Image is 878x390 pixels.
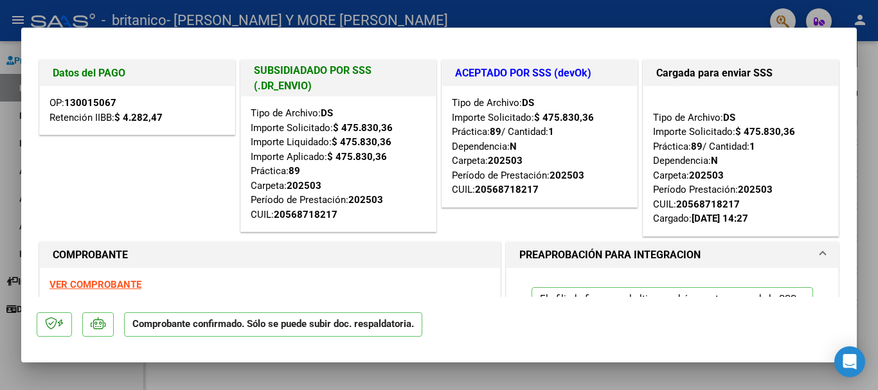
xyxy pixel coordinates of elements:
[534,112,594,123] strong: $ 475.830,36
[289,165,300,177] strong: 89
[510,141,517,152] strong: N
[490,126,501,137] strong: 89
[53,249,128,261] strong: COMPROBANTE
[676,197,740,212] div: 20568718217
[522,97,534,109] strong: DS
[332,136,391,148] strong: $ 475.830,36
[49,97,116,109] span: OP:
[550,170,584,181] strong: 202503
[519,247,701,263] h1: PREAPROBACIÓN PARA INTEGRACION
[287,180,321,191] strong: 202503
[455,66,624,81] h1: ACEPTADO POR SSS (devOk)
[723,112,735,123] strong: DS
[321,107,333,119] strong: DS
[689,170,724,181] strong: 202503
[692,213,748,224] strong: [DATE] 14:27
[124,312,422,337] p: Comprobante confirmado. Sólo se puede subir doc. respaldatoria.
[749,141,755,152] strong: 1
[548,126,554,137] strong: 1
[691,141,703,152] strong: 89
[506,242,838,268] mat-expansion-panel-header: PREAPROBACIÓN PARA INTEGRACION
[114,112,163,123] strong: $ 4.282,47
[348,194,383,206] strong: 202503
[49,279,141,290] a: VER COMPROBANTE
[834,346,865,377] div: Open Intercom Messenger
[274,208,337,222] div: 20568718217
[656,66,825,81] h1: Cargada para enviar SSS
[711,155,718,166] strong: N
[333,122,393,134] strong: $ 475.830,36
[254,63,423,94] h1: SUBSIDIADADO POR SSS (.DR_ENVIO)
[532,287,813,335] p: El afiliado figura en el ultimo padrón que tenemos de la SSS de
[735,126,795,137] strong: $ 475.830,36
[653,96,829,226] div: Tipo de Archivo: Importe Solicitado: Práctica: / Cantidad: Dependencia: Carpeta: Período Prestaci...
[475,182,539,197] div: 20568718217
[452,96,627,197] div: Tipo de Archivo: Importe Solicitado: Práctica: / Cantidad: Dependencia: Carpeta: Período de Prest...
[738,184,773,195] strong: 202503
[49,112,163,123] span: Retención IIBB:
[53,66,222,81] h1: Datos del PAGO
[64,97,116,109] strong: 130015067
[251,106,426,222] div: Tipo de Archivo: Importe Solicitado: Importe Liquidado: Importe Aplicado: Práctica: Carpeta: Perí...
[327,151,387,163] strong: $ 475.830,36
[488,155,523,166] strong: 202503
